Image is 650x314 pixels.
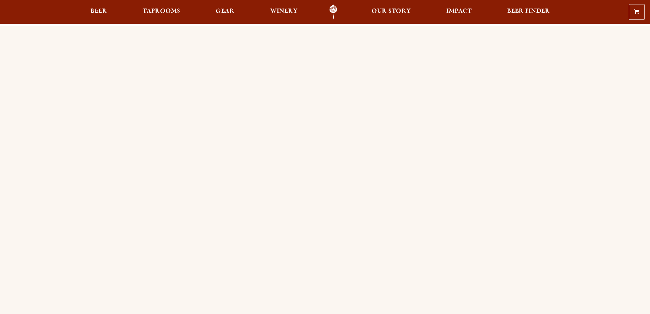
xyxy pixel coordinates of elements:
span: Our Story [372,9,411,14]
a: Our Story [367,4,415,20]
a: Odell Home [320,4,346,20]
span: Beer [90,9,107,14]
a: Gear [211,4,239,20]
span: Beer Finder [507,9,550,14]
a: Impact [442,4,476,20]
span: Gear [216,9,234,14]
a: Beer [86,4,112,20]
span: Taprooms [143,9,180,14]
span: Winery [270,9,298,14]
a: Taprooms [138,4,185,20]
span: Impact [446,9,472,14]
a: Beer Finder [503,4,554,20]
a: Winery [266,4,302,20]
